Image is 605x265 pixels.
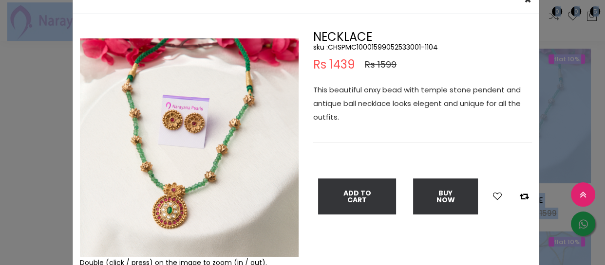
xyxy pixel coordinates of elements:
[313,83,532,124] p: This beautiful onxy bead with temple stone pendent and antique ball necklace looks elegent and un...
[490,190,505,203] button: Add to wishlist
[318,178,396,214] button: Add To Cart
[313,31,532,43] h2: NECKLACE
[517,190,532,203] button: Add to compare
[365,59,397,71] span: Rs 1599
[313,43,532,52] h5: sku : CHSPMC10001599052533001-1104
[80,38,299,257] img: Example
[313,59,355,71] span: Rs 1439
[413,178,478,214] button: Buy Now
